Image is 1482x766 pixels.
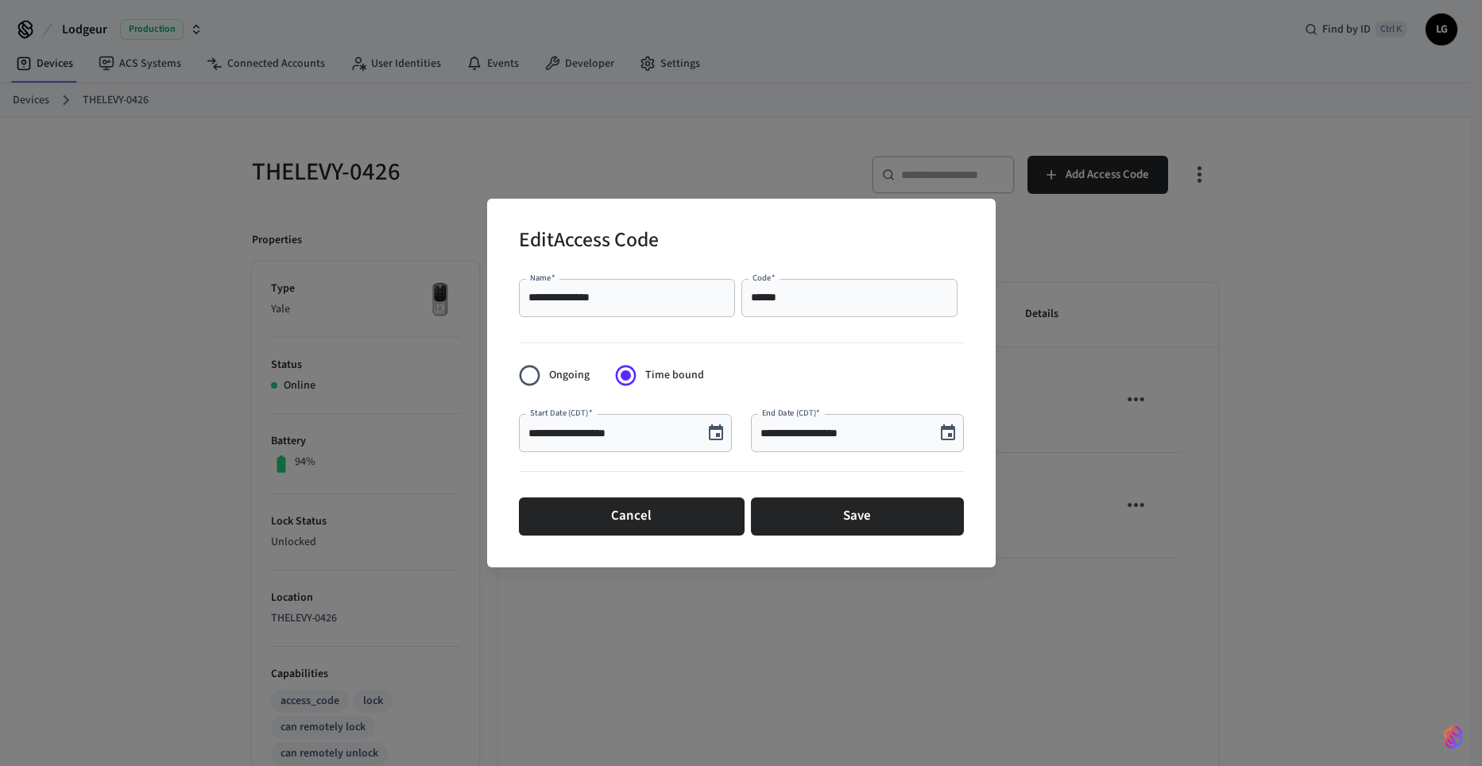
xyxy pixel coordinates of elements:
button: Choose date, selected date is Oct 8, 2025 [700,417,732,449]
img: SeamLogoGradient.69752ec5.svg [1444,725,1463,750]
button: Save [751,497,964,536]
button: Choose date, selected date is Oct 12, 2025 [932,417,964,449]
label: Start Date (CDT) [530,407,592,419]
span: Ongoing [549,367,590,384]
label: Code [753,272,776,284]
label: Name [530,272,555,284]
label: End Date (CDT) [762,407,820,419]
span: Time bound [645,367,704,384]
h2: Edit Access Code [519,218,659,266]
button: Cancel [519,497,745,536]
